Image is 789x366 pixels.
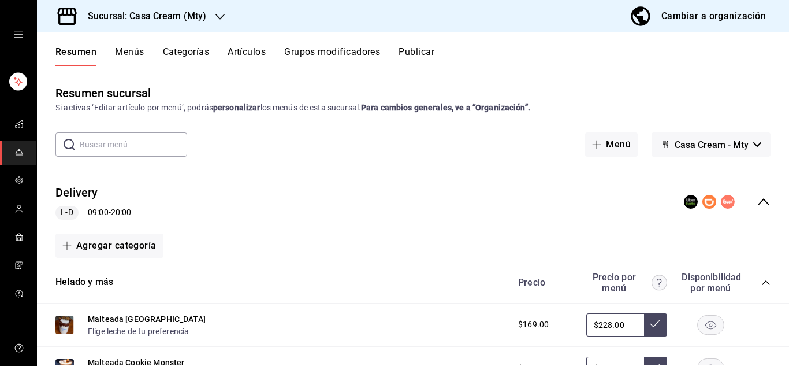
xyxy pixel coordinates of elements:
[675,139,749,150] span: Casa Cream - Mty
[163,46,210,66] button: Categorías
[55,206,131,220] div: 09:00 - 20:00
[518,319,549,331] span: $169.00
[55,316,74,334] img: Preview
[761,278,771,287] button: collapse-category-row
[79,9,206,23] h3: Sucursal: Casa Cream (Mty)
[55,84,151,102] div: Resumen sucursal
[586,313,644,337] input: Sin ajuste
[399,46,434,66] button: Publicar
[652,132,771,157] button: Casa Cream - Mty
[55,46,96,66] button: Resumen
[55,276,113,289] button: Helado y más
[115,46,144,66] button: Menús
[55,234,163,258] button: Agregar categoría
[361,103,530,112] strong: Para cambios generales, ve a “Organización”.
[585,132,638,157] button: Menú
[56,206,77,219] span: L-D
[55,184,98,201] button: Delivery
[80,133,187,156] input: Buscar menú
[507,277,580,288] div: Precio
[682,272,739,294] div: Disponibilidad por menú
[37,175,789,229] div: collapse-menu-row
[228,46,266,66] button: Artículos
[14,30,23,39] button: open drawer
[586,272,667,294] div: Precio por menú
[284,46,380,66] button: Grupos modificadores
[55,102,771,114] div: Si activas ‘Editar artículo por menú’, podrás los menús de esta sucursal.
[88,326,189,337] button: Elige leche de tu preferencia
[661,8,766,24] div: Cambiar a organización
[55,46,789,66] div: navigation tabs
[213,103,260,112] strong: personalizar
[88,313,206,325] button: Malteada [GEOGRAPHIC_DATA]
